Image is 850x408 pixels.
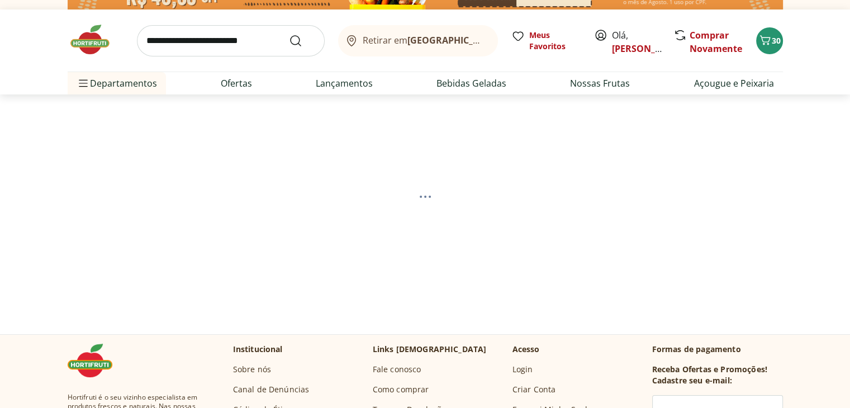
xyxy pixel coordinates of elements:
[68,23,124,56] img: Hortifruti
[68,344,124,377] img: Hortifruti
[570,77,630,90] a: Nossas Frutas
[338,25,498,56] button: Retirar em[GEOGRAPHIC_DATA]/[GEOGRAPHIC_DATA]
[690,29,742,55] a: Comprar Novamente
[772,35,781,46] span: 30
[233,344,283,355] p: Institucional
[652,364,767,375] h3: Receba Ofertas e Promoções!
[512,384,556,395] a: Criar Conta
[289,34,316,48] button: Submit Search
[363,35,486,45] span: Retirar em
[373,344,487,355] p: Links [DEMOGRAPHIC_DATA]
[436,77,506,90] a: Bebidas Geladas
[652,375,732,386] h3: Cadastre seu e-mail:
[77,70,157,97] span: Departamentos
[612,29,662,55] span: Olá,
[694,77,773,90] a: Açougue e Peixaria
[529,30,581,52] span: Meus Favoritos
[233,364,271,375] a: Sobre nós
[373,384,429,395] a: Como comprar
[373,364,421,375] a: Fale conosco
[77,70,90,97] button: Menu
[407,34,596,46] b: [GEOGRAPHIC_DATA]/[GEOGRAPHIC_DATA]
[221,77,252,90] a: Ofertas
[511,30,581,52] a: Meus Favoritos
[137,25,325,56] input: search
[612,42,685,55] a: [PERSON_NAME]
[512,364,533,375] a: Login
[233,384,310,395] a: Canal de Denúncias
[512,344,540,355] p: Acesso
[756,27,783,54] button: Carrinho
[652,344,783,355] p: Formas de pagamento
[316,77,373,90] a: Lançamentos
